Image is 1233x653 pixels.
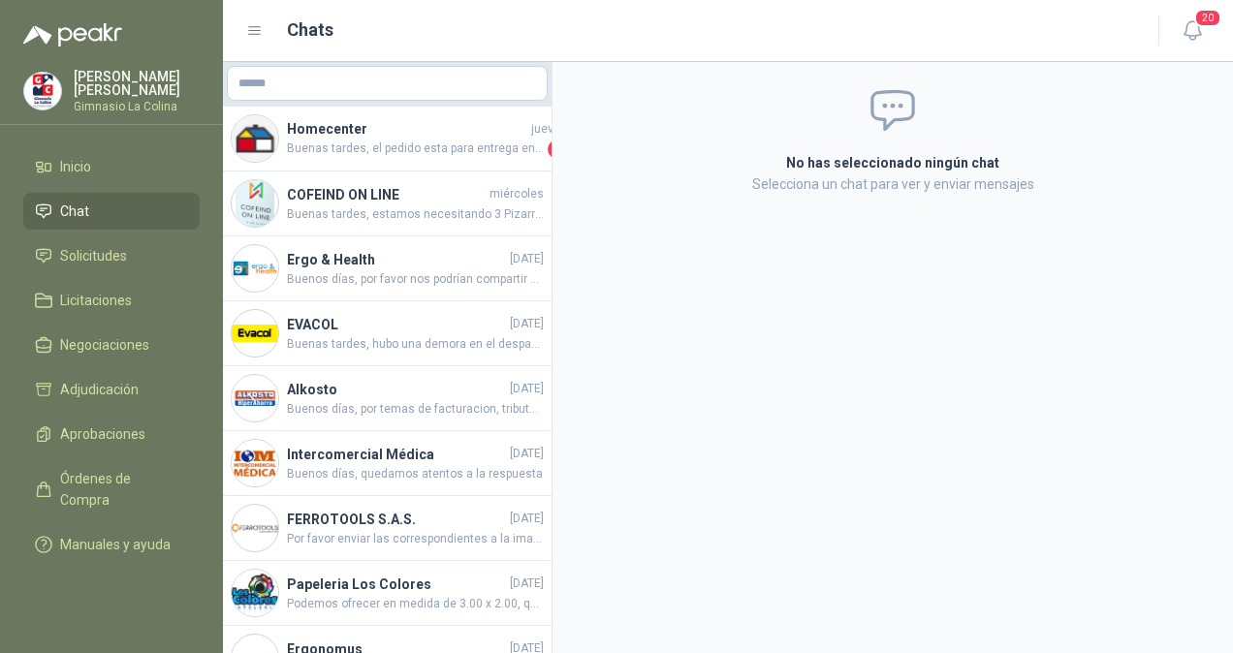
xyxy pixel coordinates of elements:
[531,120,567,139] span: jueves
[287,249,506,270] h4: Ergo & Health
[23,148,200,185] a: Inicio
[287,509,506,530] h4: FERROTOOLS S.A.S.
[232,375,278,421] img: Company Logo
[60,379,139,400] span: Adjudicación
[510,510,544,528] span: [DATE]
[287,530,544,548] span: Por favor enviar las correspondientes a la imagen WhatsApp Image [DATE] 1.03.20 PM.jpeg
[510,315,544,333] span: [DATE]
[23,460,200,518] a: Órdenes de Compra
[548,140,567,159] span: 1
[232,505,278,551] img: Company Logo
[60,423,145,445] span: Aprobaciones
[287,16,333,44] h1: Chats
[287,595,544,613] span: Podemos ofrecer en medida de 3.00 x 2.00, quedamos atentos para cargar precio
[287,379,506,400] h4: Alkosto
[232,440,278,486] img: Company Logo
[23,416,200,452] a: Aprobaciones
[287,184,486,205] h4: COFEIND ON LINE
[287,465,544,483] span: Buenos días, quedamos atentos a la respuesta
[232,115,278,162] img: Company Logo
[23,193,200,230] a: Chat
[576,152,1210,173] h2: No has seleccionado ningún chat
[1175,14,1210,48] button: 20
[23,526,200,563] a: Manuales y ayuda
[60,201,89,222] span: Chat
[223,301,552,366] a: Company LogoEVACOL[DATE]Buenas tardes, hubo una demora en el despacho, estarían llegando entre [D...
[287,314,506,335] h4: EVACOL
[60,534,171,555] span: Manuales y ayuda
[287,205,544,224] span: Buenas tardes, estamos necesitando 3 Pizarras móvil magnética [PERSON_NAME] cara VIZ-PRO, marco y...
[60,156,91,177] span: Inicio
[576,173,1210,195] p: Selecciona un chat para ver y enviar mensajes
[287,444,506,465] h4: Intercomercial Médica
[223,496,552,561] a: Company LogoFERROTOOLS S.A.S.[DATE]Por favor enviar las correspondientes a la imagen WhatsApp Ima...
[223,171,552,236] a: Company LogoCOFEIND ON LINEmiércolesBuenas tardes, estamos necesitando 3 Pizarras móvil magnética...
[60,468,181,511] span: Órdenes de Compra
[232,180,278,227] img: Company Logo
[60,245,127,266] span: Solicitudes
[23,237,200,274] a: Solicitudes
[74,70,200,97] p: [PERSON_NAME] [PERSON_NAME]
[23,23,122,47] img: Logo peakr
[223,431,552,496] a: Company LogoIntercomercial Médica[DATE]Buenos días, quedamos atentos a la respuesta
[23,326,200,363] a: Negociaciones
[1194,9,1221,27] span: 20
[223,236,552,301] a: Company LogoErgo & Health[DATE]Buenos días, por favor nos podrían compartir estatura y peso del p...
[24,73,61,109] img: Company Logo
[60,290,132,311] span: Licitaciones
[287,140,544,159] span: Buenas tardes, el pedido esta para entrega entre [DATE] y [DATE].
[223,107,552,171] a: Company LogoHomecenterjuevesBuenas tardes, el pedido esta para entrega entre [DATE] y [DATE].1
[232,245,278,292] img: Company Logo
[23,282,200,319] a: Licitaciones
[510,250,544,268] span: [DATE]
[287,118,527,140] h4: Homecenter
[287,270,544,289] span: Buenos días, por favor nos podrían compartir estatura y peso del paciente.
[232,570,278,616] img: Company Logo
[223,561,552,626] a: Company LogoPapeleria Los Colores[DATE]Podemos ofrecer en medida de 3.00 x 2.00, quedamos atentos...
[74,101,200,112] p: Gimnasio La Colina
[287,400,544,419] span: Buenos días, por temas de facturacion, tributacion, y credito 30 dias, el precio debe tener consi...
[510,575,544,593] span: [DATE]
[287,335,544,354] span: Buenas tardes, hubo una demora en el despacho, estarían llegando entre [DATE] y el [DATE]. Guía S...
[60,334,149,356] span: Negociaciones
[23,371,200,408] a: Adjudicación
[287,574,506,595] h4: Papeleria Los Colores
[490,185,544,203] span: miércoles
[510,445,544,463] span: [DATE]
[223,366,552,431] a: Company LogoAlkosto[DATE]Buenos días, por temas de facturacion, tributacion, y credito 30 dias, e...
[232,310,278,357] img: Company Logo
[510,380,544,398] span: [DATE]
